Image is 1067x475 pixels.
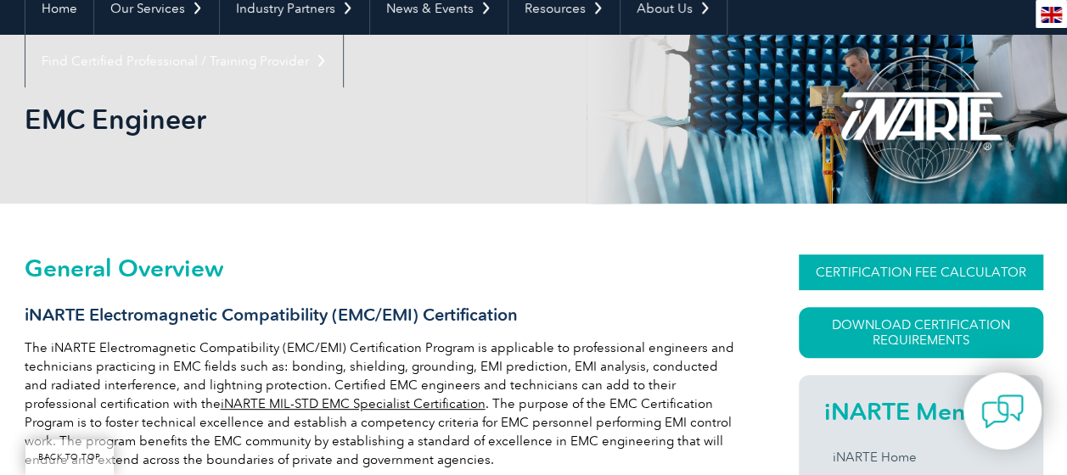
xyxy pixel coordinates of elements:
[25,254,738,282] h2: General Overview
[799,307,1043,358] a: Download Certification Requirements
[981,390,1024,433] img: contact-chat.png
[25,338,738,469] p: The iNARTE Electromagnetic Compatibility (EMC/EMI) Certification Program is applicable to profess...
[824,398,1018,425] h2: iNARTE Menu
[25,35,343,87] a: Find Certified Professional / Training Provider
[1041,7,1062,23] img: en
[25,439,114,475] a: BACK TO TOP
[221,396,486,411] a: iNARTE MIL-STD EMC Specialist Certification
[25,305,738,326] h3: iNARTE Electromagnetic Compatibility (EMC/EMI) Certification
[799,254,1043,290] a: CERTIFICATION FEE CALCULATOR
[25,103,677,136] h1: EMC Engineer
[824,439,1018,475] a: iNARTE Home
